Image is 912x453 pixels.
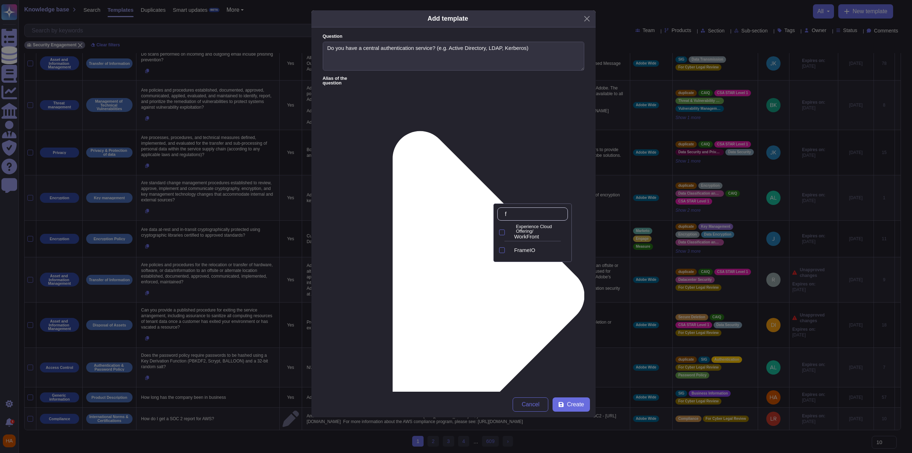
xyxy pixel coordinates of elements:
button: Create [553,397,590,412]
p: Experience Cloud Offering/ [516,225,565,234]
div: FrameIO [508,246,511,254]
button: Close [581,13,592,24]
div: WorkFront [508,224,568,240]
span: WorkFront [514,233,539,240]
label: Question [323,34,584,39]
textarea: Do you have a central authentication service? (e.g. Active Directory, LDAP, Kerberos) [323,42,584,71]
span: Cancel [522,402,540,407]
button: Cancel [513,397,548,412]
span: FrameIO [514,247,535,253]
div: Add template [427,14,468,24]
div: WorkFront [514,233,565,240]
span: Create [567,402,584,407]
div: WorkFront [508,228,511,236]
div: FrameIO [514,247,565,253]
div: FrameIO [508,242,568,258]
input: Search by keywords [501,208,568,220]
